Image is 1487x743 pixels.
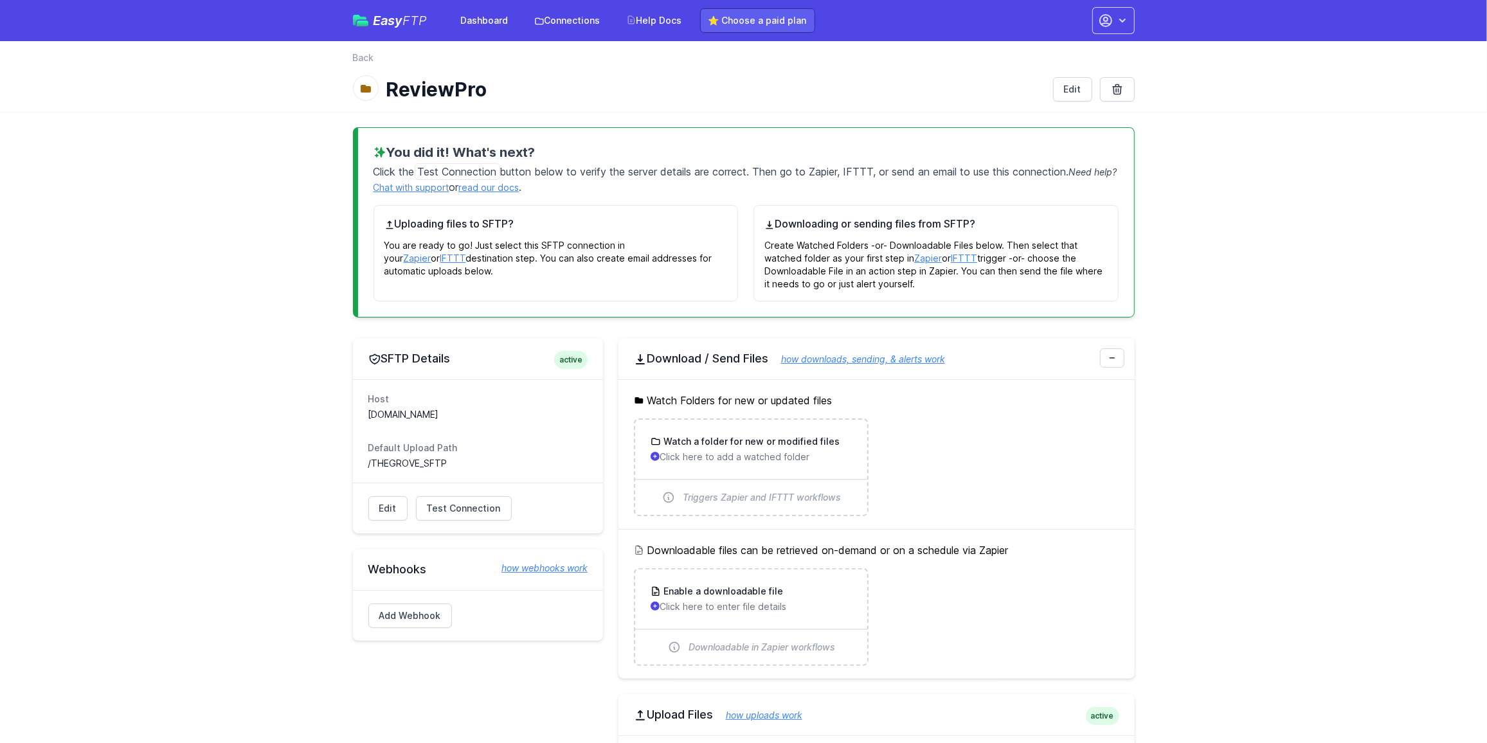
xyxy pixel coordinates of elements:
h4: Downloading or sending files from SFTP? [764,216,1108,231]
nav: Breadcrumb [353,51,1135,72]
p: Click here to add a watched folder [651,451,852,463]
a: Watch a folder for new or modified files Click here to add a watched folder Triggers Zapier and I... [635,420,867,515]
span: Test Connection [415,163,500,180]
span: Test Connection [427,502,501,515]
a: Help Docs [618,9,690,32]
a: EasyFTP [353,14,428,27]
p: You are ready to go! Just select this SFTP connection in your or destination step. You can also c... [384,231,728,278]
img: easyftp_logo.png [353,15,368,26]
h5: Watch Folders for new or updated files [634,393,1119,408]
span: active [1086,707,1119,725]
dd: /THEGROVE_SFTP [368,457,588,470]
a: ⭐ Choose a paid plan [700,8,815,33]
a: Edit [1053,77,1092,102]
a: Enable a downloadable file Click here to enter file details Downloadable in Zapier workflows [635,569,867,665]
h2: Webhooks [368,562,588,577]
dd: [DOMAIN_NAME] [368,408,588,421]
span: Triggers Zapier and IFTTT workflows [683,491,841,504]
h3: You did it! What's next? [374,143,1119,161]
h2: SFTP Details [368,351,588,366]
a: Chat with support [374,182,449,193]
a: Connections [527,9,608,32]
a: Dashboard [453,9,516,32]
span: FTP [403,13,428,28]
iframe: Drift Widget Chat Controller [1423,679,1472,728]
p: Click here to enter file details [651,600,852,613]
h2: Upload Files [634,707,1119,722]
a: Add Webhook [368,604,452,628]
span: Need help? [1069,166,1117,177]
a: Test Connection [416,496,512,521]
dt: Host [368,393,588,406]
a: how uploads work [713,710,802,721]
p: Create Watched Folders -or- Downloadable Files below. Then select that watched folder as your fir... [764,231,1108,291]
h2: Download / Send Files [634,351,1119,366]
a: read our docs [459,182,519,193]
span: Easy [374,14,428,27]
a: IFTTT [951,253,977,264]
h1: ReviewPro [386,78,1043,101]
span: active [554,351,588,369]
h3: Watch a folder for new or modified files [661,435,840,448]
span: Downloadable in Zapier workflows [689,641,835,654]
a: IFTTT [440,253,466,264]
a: how downloads, sending, & alerts work [768,354,945,364]
p: Click the button below to verify the server details are correct. Then go to Zapier, IFTTT, or sen... [374,161,1119,195]
h4: Uploading files to SFTP? [384,216,728,231]
a: Edit [368,496,408,521]
h3: Enable a downloadable file [661,585,783,598]
dt: Default Upload Path [368,442,588,454]
a: Back [353,51,374,64]
a: Zapier [914,253,942,264]
h5: Downloadable files can be retrieved on-demand or on a schedule via Zapier [634,542,1119,558]
a: Zapier [404,253,431,264]
a: how webhooks work [489,562,588,575]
